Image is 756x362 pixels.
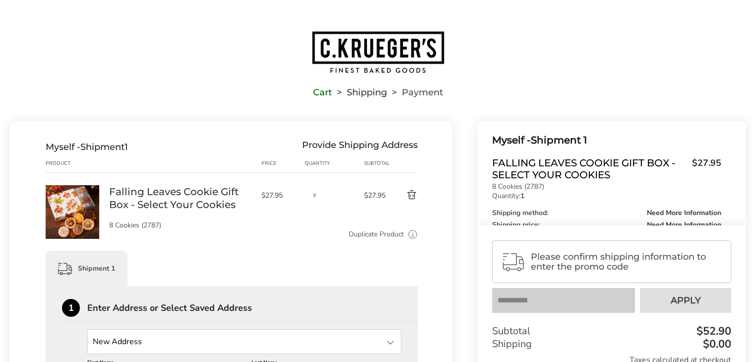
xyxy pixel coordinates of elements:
[492,325,731,338] div: Subtotal
[687,157,721,178] span: $27.95
[492,193,721,200] p: Quantity:
[492,134,531,146] span: Myself -
[492,157,721,181] a: Falling Leaves Cookie Gift Box - Select Your Cookies$27.95
[700,339,731,350] div: $0.00
[694,326,731,337] div: $52.90
[388,189,418,201] button: Delete product
[492,183,721,190] p: 8 Cookies (2787)
[46,185,99,194] a: Falling Leaves Cookie Gift Box - Select Your Cookies
[531,252,722,272] span: Please confirm shipping information to enter the promo code
[402,89,443,96] span: Payment
[364,159,388,167] div: Subtotal
[305,159,364,167] div: Quantity
[10,30,746,74] a: Go to home page
[109,185,252,211] a: Falling Leaves Cookie Gift Box - Select Your Cookies
[332,89,387,96] li: Shipping
[46,142,80,152] span: Myself -
[125,142,128,152] span: 1
[647,221,721,228] span: Need More Information
[640,288,731,313] button: Apply
[492,210,721,217] div: Shipping method:
[109,222,252,229] p: 8 Cookies (2787)
[492,338,731,351] div: Shipping
[313,89,332,96] a: Cart
[520,191,524,201] strong: 1
[671,296,701,305] span: Apply
[261,191,300,200] span: $27.95
[62,299,80,317] div: 1
[492,221,721,228] div: Shipping price:
[305,185,324,205] input: Quantity input
[647,210,721,217] span: Need More Information
[302,142,418,152] div: Provide Shipping Address
[261,159,305,167] div: Price
[364,191,388,200] span: $27.95
[46,185,99,239] img: Falling Leaves Cookie Gift Box - Select Your Cookies
[46,142,128,152] div: Shipment
[492,132,721,148] div: Shipment 1
[87,329,401,354] input: State
[492,157,687,181] span: Falling Leaves Cookie Gift Box - Select Your Cookies
[46,251,127,287] div: Shipment 1
[311,30,445,74] img: C.KRUEGER'S
[349,229,404,240] a: Duplicate Product
[87,303,418,312] div: Enter Address or Select Saved Address
[46,159,109,167] div: Product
